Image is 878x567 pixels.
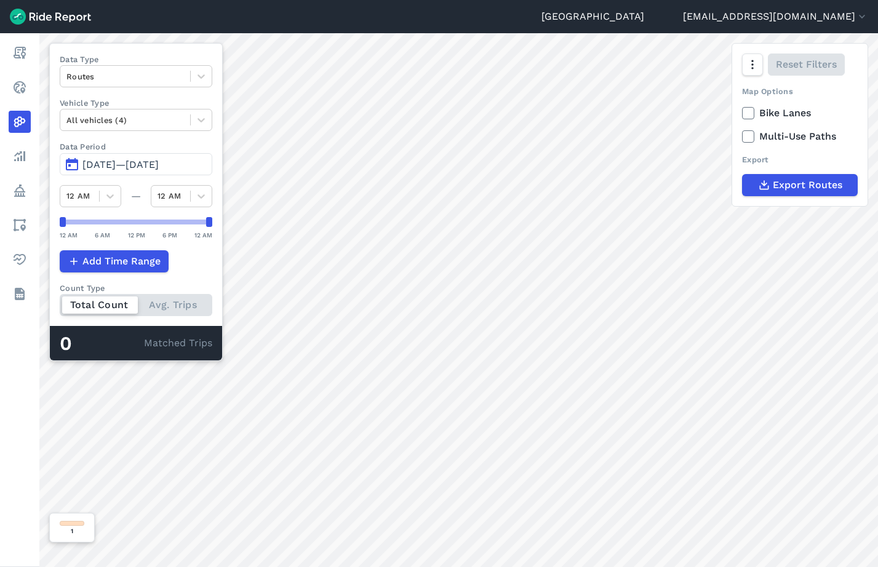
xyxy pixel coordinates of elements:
[60,336,144,352] div: 0
[773,178,842,192] span: Export Routes
[683,9,868,24] button: [EMAIL_ADDRESS][DOMAIN_NAME]
[60,97,212,109] label: Vehicle Type
[60,282,212,294] div: Count Type
[82,254,161,269] span: Add Time Range
[742,174,858,196] button: Export Routes
[9,111,31,133] a: Heatmaps
[82,159,159,170] span: [DATE]—[DATE]
[9,180,31,202] a: Policy
[9,214,31,236] a: Areas
[121,189,151,204] div: —
[742,154,858,165] div: Export
[9,76,31,98] a: Realtime
[60,153,212,175] button: [DATE]—[DATE]
[9,248,31,271] a: Health
[742,129,858,144] label: Multi-Use Paths
[9,42,31,64] a: Report
[194,229,212,240] div: 12 AM
[95,229,110,240] div: 6 AM
[60,54,212,65] label: Data Type
[541,9,644,24] a: [GEOGRAPHIC_DATA]
[9,145,31,167] a: Analyze
[768,54,845,76] button: Reset Filters
[60,141,212,153] label: Data Period
[128,229,145,240] div: 12 PM
[162,229,177,240] div: 6 PM
[742,85,858,97] div: Map Options
[9,283,31,305] a: Datasets
[39,33,878,567] canvas: Map
[60,229,78,240] div: 12 AM
[742,106,858,121] label: Bike Lanes
[10,9,91,25] img: Ride Report
[776,57,837,72] span: Reset Filters
[60,250,169,272] button: Add Time Range
[50,326,222,360] div: Matched Trips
